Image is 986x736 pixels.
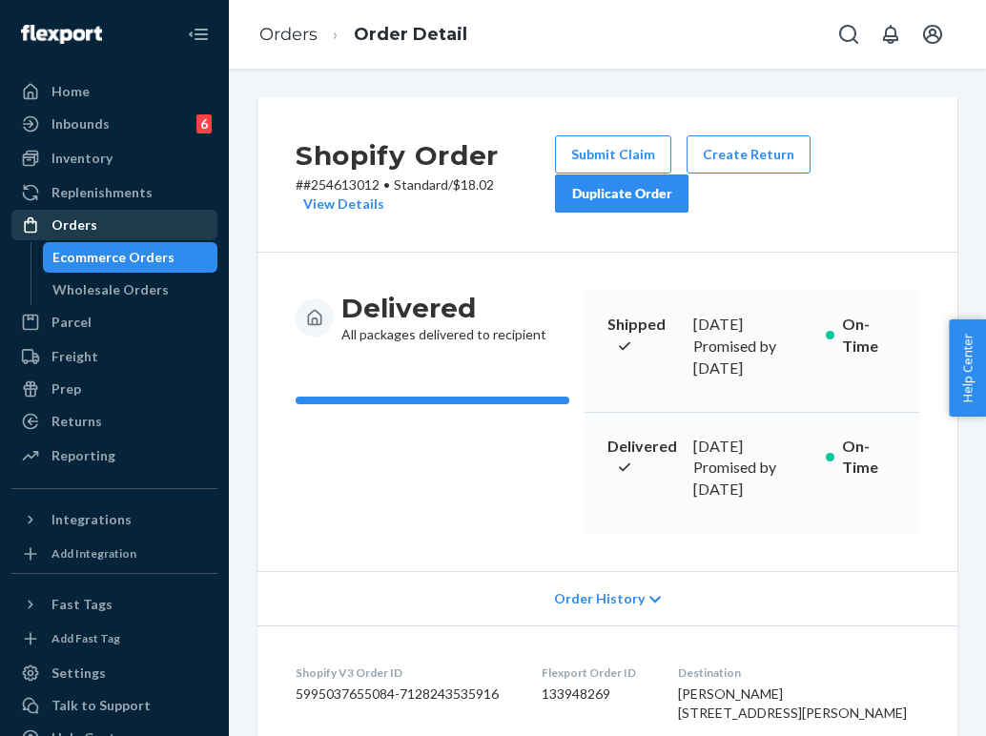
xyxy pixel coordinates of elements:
[354,24,467,45] a: Order Detail
[51,215,97,235] div: Orders
[693,336,811,379] p: Promised by [DATE]
[51,313,92,332] div: Parcel
[244,7,483,63] ol: breadcrumbs
[51,446,115,465] div: Reporting
[11,109,217,139] a: Inbounds6
[51,412,102,431] div: Returns
[542,685,648,704] dd: 133948269
[11,504,217,535] button: Integrations
[51,379,81,399] div: Prep
[383,176,390,193] span: •
[43,242,218,273] a: Ecommerce Orders
[296,685,511,704] dd: 5995037655084-7128243535916
[43,275,218,305] a: Wholesale Orders
[830,15,868,53] button: Open Search Box
[11,406,217,437] a: Returns
[542,664,648,681] dt: Flexport Order ID
[555,135,671,174] button: Submit Claim
[842,436,896,480] p: On-Time
[296,135,555,175] h2: Shopify Order
[949,319,986,417] button: Help Center
[11,341,217,372] a: Freight
[296,175,555,214] p: # #254613012 / $18.02
[51,347,98,366] div: Freight
[678,664,919,681] dt: Destination
[11,658,217,688] a: Settings
[11,210,217,240] a: Orders
[296,194,384,214] button: View Details
[11,307,217,337] a: Parcel
[11,440,217,471] a: Reporting
[11,589,217,620] button: Fast Tags
[51,510,132,529] div: Integrations
[51,545,136,562] div: Add Integration
[554,589,645,608] span: Order History
[11,76,217,107] a: Home
[11,143,217,174] a: Inventory
[51,696,151,715] div: Talk to Support
[11,690,217,721] a: Talk to Support
[571,184,672,203] div: Duplicate Order
[693,314,811,336] div: [DATE]
[52,280,169,299] div: Wholesale Orders
[394,176,448,193] span: Standard
[51,82,90,101] div: Home
[179,15,217,53] button: Close Navigation
[52,248,175,267] div: Ecommerce Orders
[21,25,102,44] img: Flexport logo
[872,15,910,53] button: Open notifications
[555,174,688,213] button: Duplicate Order
[51,595,113,614] div: Fast Tags
[693,436,811,458] div: [DATE]
[51,183,153,202] div: Replenishments
[11,627,217,650] a: Add Fast Tag
[607,436,678,480] p: Delivered
[687,135,811,174] button: Create Return
[341,291,546,344] div: All packages delivered to recipient
[678,685,907,721] span: [PERSON_NAME] [STREET_ADDRESS][PERSON_NAME]
[51,630,120,646] div: Add Fast Tag
[11,542,217,565] a: Add Integration
[341,291,546,325] h3: Delivered
[842,314,896,358] p: On-Time
[607,314,678,358] p: Shipped
[914,15,952,53] button: Open account menu
[11,374,217,404] a: Prep
[51,114,110,133] div: Inbounds
[51,664,106,683] div: Settings
[196,114,212,133] div: 6
[259,24,318,45] a: Orders
[51,149,113,168] div: Inventory
[296,664,511,681] dt: Shopify V3 Order ID
[693,457,811,501] p: Promised by [DATE]
[11,177,217,208] a: Replenishments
